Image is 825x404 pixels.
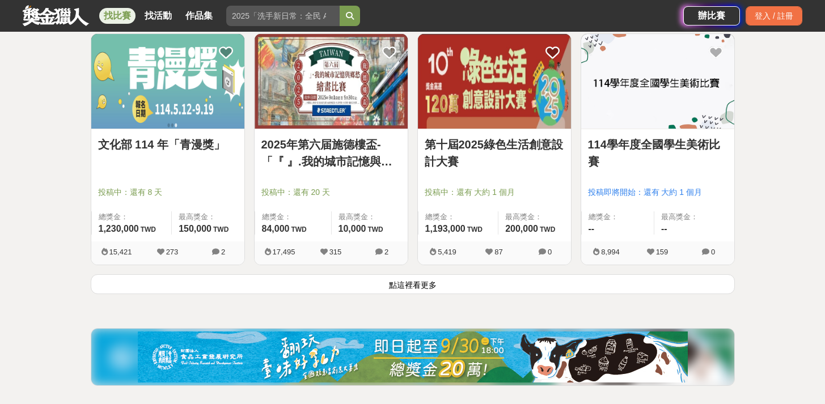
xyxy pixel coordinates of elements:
[138,331,688,382] img: 0721bdb2-86f1-4b3e-8aa4-d67e5439bccf.jpg
[656,248,669,256] span: 159
[262,211,324,223] span: 總獎金：
[99,211,165,223] span: 總獎金：
[181,8,217,24] a: 作品集
[425,136,564,170] a: 第十屆2025綠色生活創意設計大賽
[179,224,211,233] span: 150,000
[683,6,740,25] a: 辦比賽
[661,211,727,223] span: 最高獎金：
[540,226,555,233] span: TWD
[384,248,388,256] span: 2
[213,226,229,233] span: TWD
[179,211,237,223] span: 最高獎金：
[425,224,466,233] span: 1,193,000
[91,34,244,129] img: Cover Image
[339,224,366,233] span: 10,000
[467,226,483,233] span: TWD
[255,34,408,129] img: Cover Image
[98,136,238,153] a: 文化部 114 年「青漫獎」
[261,136,401,170] a: 2025年第六届施德樓盃-「『 』.我的城市記憶與鄉愁」繪畫比賽
[91,274,735,294] button: 點這裡看更多
[141,226,156,233] span: TWD
[589,211,648,223] span: 總獎金：
[601,248,620,256] span: 8,994
[425,211,492,223] span: 總獎金：
[140,8,176,24] a: 找活動
[109,248,132,256] span: 15,421
[98,186,238,198] span: 投稿中：還有 8 天
[661,224,667,233] span: --
[339,211,401,223] span: 最高獎金：
[262,224,290,233] span: 84,000
[581,34,734,129] img: Cover Image
[99,224,139,233] span: 1,230,000
[505,211,564,223] span: 最高獎金：
[329,248,342,256] span: 315
[589,224,595,233] span: --
[221,248,225,256] span: 2
[99,8,136,24] a: 找比賽
[261,186,401,198] span: 投稿中：還有 20 天
[548,248,552,256] span: 0
[367,226,383,233] span: TWD
[273,248,295,256] span: 17,495
[494,248,502,256] span: 87
[226,6,340,26] input: 2025「洗手新日常：全民 ALL IN」洗手歌全台徵選
[588,136,727,170] a: 114學年度全國學生美術比賽
[505,224,538,233] span: 200,000
[711,248,715,256] span: 0
[291,226,306,233] span: TWD
[588,186,727,198] span: 投稿即將開始：還有 大約 1 個月
[438,248,456,256] span: 5,419
[746,6,802,25] div: 登入 / 註冊
[166,248,179,256] span: 273
[425,186,564,198] span: 投稿中：還有 大約 1 個月
[418,34,571,129] img: Cover Image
